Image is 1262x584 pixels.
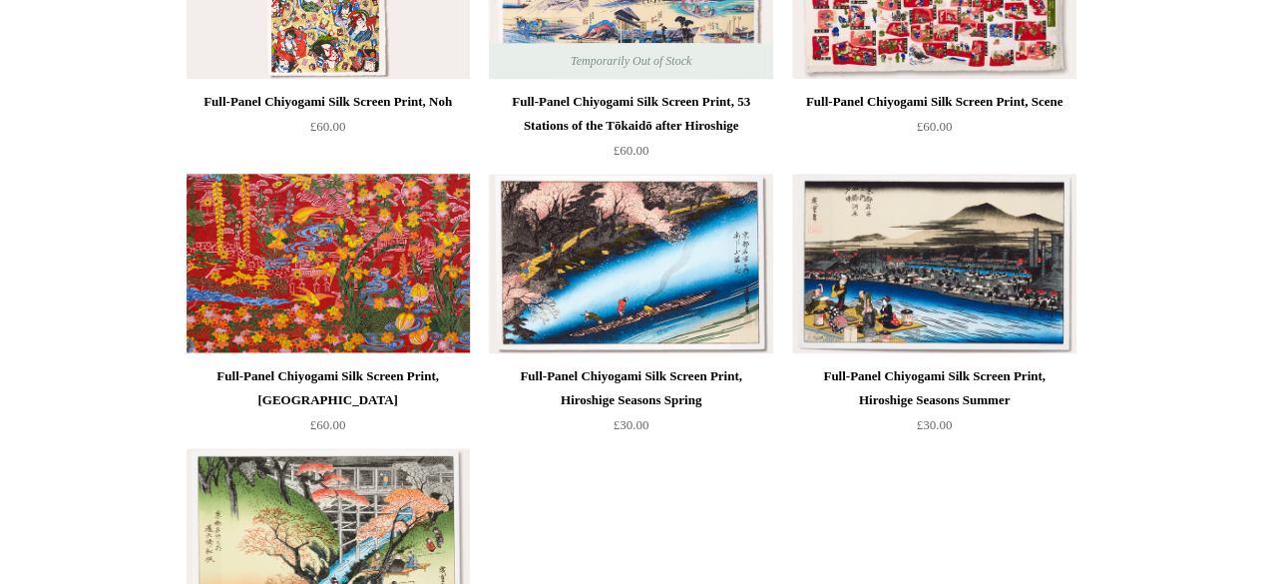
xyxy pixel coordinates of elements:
[187,90,470,172] a: Full-Panel Chiyogami Silk Screen Print, Noh £60.00
[614,417,649,432] span: £30.00
[797,364,1070,412] div: Full-Panel Chiyogami Silk Screen Print, Hiroshige Seasons Summer
[489,174,772,353] a: Full-Panel Chiyogami Silk Screen Print, Hiroshige Seasons Spring Full-Panel Chiyogami Silk Screen...
[614,143,649,158] span: £60.00
[489,90,772,172] a: Full-Panel Chiyogami Silk Screen Print, 53 Stations of the Tōkaidō after Hiroshige £60.00
[187,174,470,353] img: Full-Panel Chiyogami Silk Screen Print, Red Islands
[494,364,767,412] div: Full-Panel Chiyogami Silk Screen Print, Hiroshige Seasons Spring
[792,174,1075,353] img: Full-Panel Chiyogami Silk Screen Print, Hiroshige Seasons Summer
[792,90,1075,172] a: Full-Panel Chiyogami Silk Screen Print, Scene £60.00
[792,364,1075,446] a: Full-Panel Chiyogami Silk Screen Print, Hiroshige Seasons Summer £30.00
[192,364,465,412] div: Full-Panel Chiyogami Silk Screen Print, [GEOGRAPHIC_DATA]
[494,90,767,138] div: Full-Panel Chiyogami Silk Screen Print, 53 Stations of the Tōkaidō after Hiroshige
[792,174,1075,353] a: Full-Panel Chiyogami Silk Screen Print, Hiroshige Seasons Summer Full-Panel Chiyogami Silk Screen...
[310,119,346,134] span: £60.00
[489,364,772,446] a: Full-Panel Chiyogami Silk Screen Print, Hiroshige Seasons Spring £30.00
[917,417,953,432] span: £30.00
[187,174,470,353] a: Full-Panel Chiyogami Silk Screen Print, Red Islands Full-Panel Chiyogami Silk Screen Print, Red I...
[917,119,953,134] span: £60.00
[551,43,711,79] span: Temporarily Out of Stock
[489,174,772,353] img: Full-Panel Chiyogami Silk Screen Print, Hiroshige Seasons Spring
[797,90,1070,114] div: Full-Panel Chiyogami Silk Screen Print, Scene
[192,90,465,114] div: Full-Panel Chiyogami Silk Screen Print, Noh
[310,417,346,432] span: £60.00
[187,364,470,446] a: Full-Panel Chiyogami Silk Screen Print, [GEOGRAPHIC_DATA] £60.00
